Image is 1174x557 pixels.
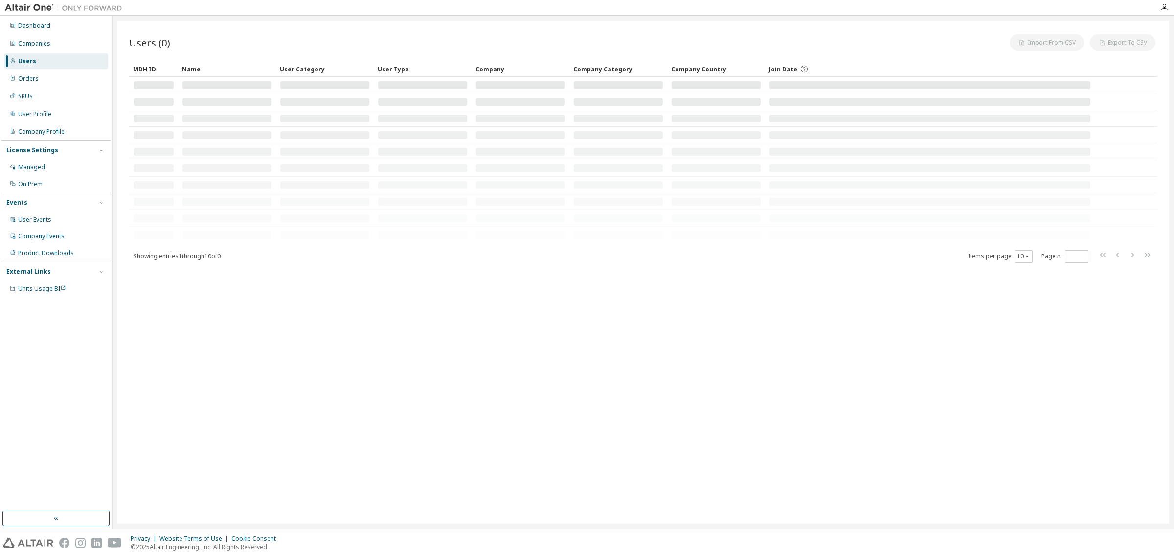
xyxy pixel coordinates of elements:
[18,22,50,30] div: Dashboard
[1041,250,1088,263] span: Page n.
[671,61,761,77] div: Company Country
[280,61,370,77] div: User Category
[18,284,66,293] span: Units Usage BI
[18,110,51,118] div: User Profile
[18,163,45,171] div: Managed
[378,61,468,77] div: User Type
[133,61,174,77] div: MDH ID
[159,535,231,543] div: Website Terms of Use
[475,61,565,77] div: Company
[75,538,86,548] img: instagram.svg
[18,249,74,257] div: Product Downloads
[769,65,797,73] span: Join Date
[131,535,159,543] div: Privacy
[6,199,27,207] div: Events
[18,40,50,47] div: Companies
[18,216,51,224] div: User Events
[18,180,43,188] div: On Prem
[108,538,122,548] img: youtube.svg
[6,268,51,276] div: External Links
[59,538,69,548] img: facebook.svg
[1090,34,1155,51] button: Export To CSV
[131,543,282,551] p: © 2025 Altair Engineering, Inc. All Rights Reserved.
[800,65,809,73] svg: Date when the user was first added or directly signed up. If the user was deleted and later re-ad...
[182,61,272,77] div: Name
[6,146,58,154] div: License Settings
[18,93,33,100] div: SKUs
[5,3,127,13] img: Altair One
[91,538,102,548] img: linkedin.svg
[129,36,170,49] span: Users (0)
[1017,253,1030,260] button: 10
[18,75,39,83] div: Orders
[573,61,663,77] div: Company Category
[134,252,221,260] span: Showing entries 1 through 10 of 0
[18,57,36,65] div: Users
[968,250,1033,263] span: Items per page
[18,232,65,240] div: Company Events
[18,128,65,136] div: Company Profile
[1010,34,1084,51] button: Import From CSV
[3,538,53,548] img: altair_logo.svg
[231,535,282,543] div: Cookie Consent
